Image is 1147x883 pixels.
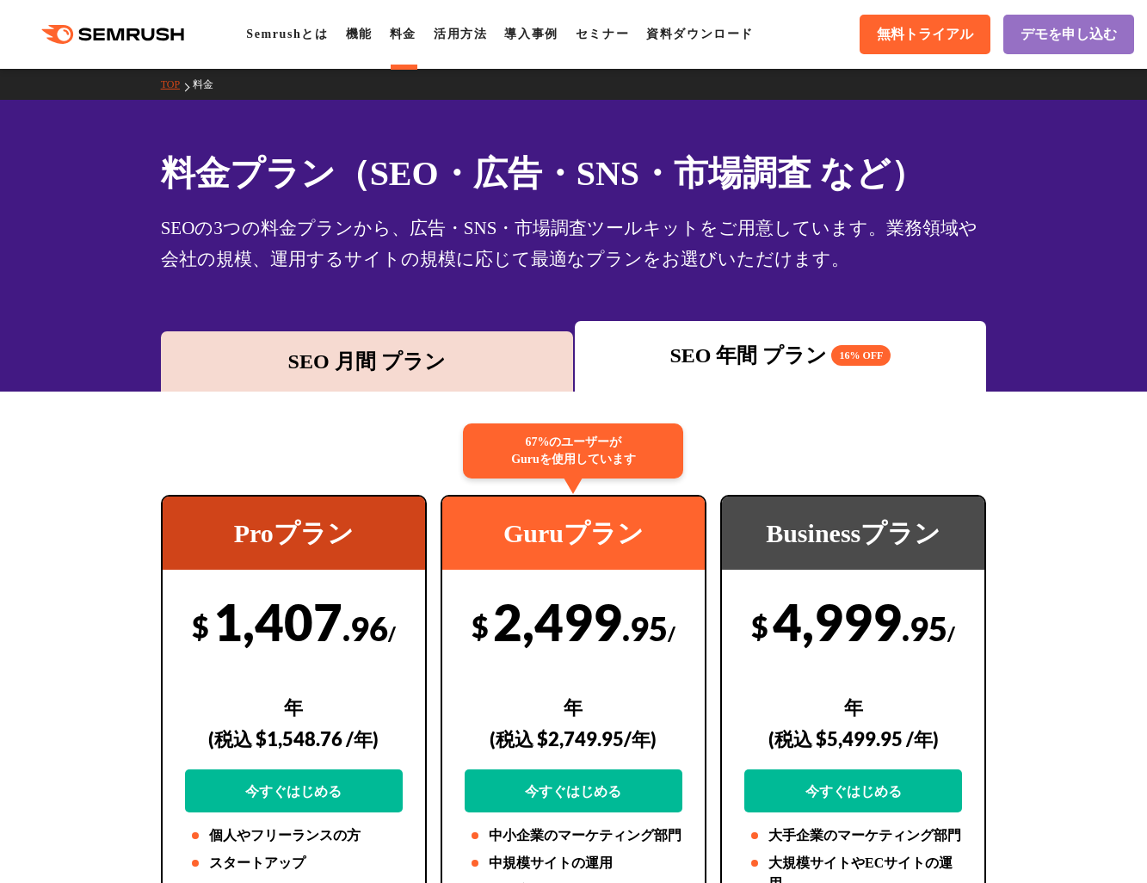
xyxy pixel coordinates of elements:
[465,825,682,846] li: 中小企業のマーケティング部門
[877,26,973,44] span: 無料トライアル
[465,853,682,874] li: 中規模サイトの運用
[622,608,668,648] span: .95
[465,708,682,769] div: (税込 $2,749.95/年)
[1021,26,1117,44] span: デモを申し込む
[465,769,682,812] a: 今すぐはじめる
[646,28,754,40] a: 資料ダウンロード
[744,591,962,812] div: 4,999
[193,78,226,90] a: 料金
[1003,15,1134,54] a: デモを申し込む
[744,708,962,769] div: (税込 $5,499.95 /年)
[576,28,629,40] a: セミナー
[185,708,403,769] div: (税込 $1,548.76 /年)
[751,608,768,644] span: $
[346,28,373,40] a: 機能
[860,15,990,54] a: 無料トライアル
[831,345,891,366] span: 16% OFF
[744,769,962,812] a: 今すぐはじめる
[463,423,683,479] div: 67%のユーザーが Guruを使用しています
[472,608,489,644] span: $
[342,608,388,648] span: .96
[246,28,328,40] a: Semrushとは
[722,497,984,570] div: Businessプラン
[434,28,487,40] a: 活用方法
[185,591,403,812] div: 1,407
[170,346,564,377] div: SEO 月間 プラン
[161,213,987,275] div: SEOの3つの料金プランから、広告・SNS・市場調査ツールキットをご用意しています。業務領域や会社の規模、運用するサイトの規模に応じて最適なプランをお選びいただけます。
[192,608,209,644] span: $
[744,825,962,846] li: 大手企業のマーケティング部門
[504,28,558,40] a: 導入事例
[161,148,987,199] h1: 料金プラン（SEO・広告・SNS・市場調査 など）
[161,78,193,90] a: TOP
[442,497,705,570] div: Guruプラン
[902,608,947,648] span: .95
[583,340,978,371] div: SEO 年間 プラン
[185,825,403,846] li: 個人やフリーランスの方
[185,769,403,812] a: 今すぐはじめる
[185,853,403,874] li: スタートアップ
[465,591,682,812] div: 2,499
[163,497,425,570] div: Proプラン
[390,28,416,40] a: 料金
